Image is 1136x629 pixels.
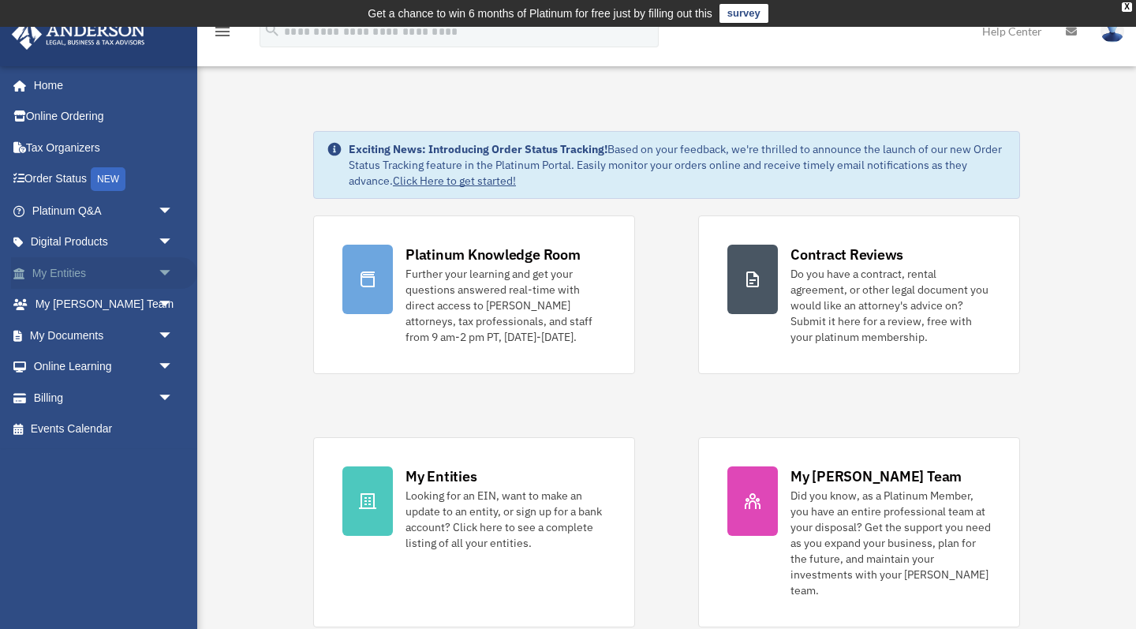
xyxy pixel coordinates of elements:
a: My Documentsarrow_drop_down [11,320,197,351]
div: NEW [91,167,125,191]
div: Get a chance to win 6 months of Platinum for free just by filling out this [368,4,712,23]
a: menu [213,28,232,41]
img: Anderson Advisors Platinum Portal [7,19,150,50]
span: arrow_drop_down [158,320,189,352]
a: Online Ordering [11,101,197,133]
a: My Entities Looking for an EIN, want to make an update to an entity, or sign up for a bank accoun... [313,437,635,627]
a: Online Learningarrow_drop_down [11,351,197,383]
div: My Entities [405,466,476,486]
a: My Entitiesarrow_drop_down [11,257,197,289]
span: arrow_drop_down [158,227,189,259]
a: My [PERSON_NAME] Teamarrow_drop_down [11,289,197,320]
a: Platinum Knowledge Room Further your learning and get your questions answered real-time with dire... [313,215,635,374]
strong: Exciting News: Introducing Order Status Tracking! [349,142,607,156]
div: Did you know, as a Platinum Member, you have an entire professional team at your disposal? Get th... [790,488,991,598]
span: arrow_drop_down [158,289,189,321]
span: arrow_drop_down [158,195,189,227]
a: Digital Productsarrow_drop_down [11,227,197,258]
div: Looking for an EIN, want to make an update to an entity, or sign up for a bank account? Click her... [405,488,606,551]
span: arrow_drop_down [158,382,189,414]
a: Platinum Q&Aarrow_drop_down [11,195,197,227]
i: menu [213,22,232,41]
a: Order StatusNEW [11,163,197,196]
a: Billingarrow_drop_down [11,382,197,414]
div: Platinum Knowledge Room [405,245,581,264]
img: User Pic [1100,20,1124,43]
a: survey [719,4,768,23]
div: close [1122,2,1132,12]
div: Further your learning and get your questions answered real-time with direct access to [PERSON_NAM... [405,266,606,345]
div: Contract Reviews [790,245,903,264]
a: My [PERSON_NAME] Team Did you know, as a Platinum Member, you have an entire professional team at... [698,437,1020,627]
span: arrow_drop_down [158,351,189,384]
div: Do you have a contract, rental agreement, or other legal document you would like an attorney's ad... [790,266,991,345]
a: Click Here to get started! [393,174,516,188]
div: Based on your feedback, we're thrilled to announce the launch of our new Order Status Tracking fe... [349,141,1007,189]
a: Tax Organizers [11,132,197,163]
i: search [263,21,281,39]
a: Contract Reviews Do you have a contract, rental agreement, or other legal document you would like... [698,215,1020,374]
a: Home [11,69,189,101]
span: arrow_drop_down [158,257,189,290]
a: Events Calendar [11,414,197,445]
div: My [PERSON_NAME] Team [790,466,962,486]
